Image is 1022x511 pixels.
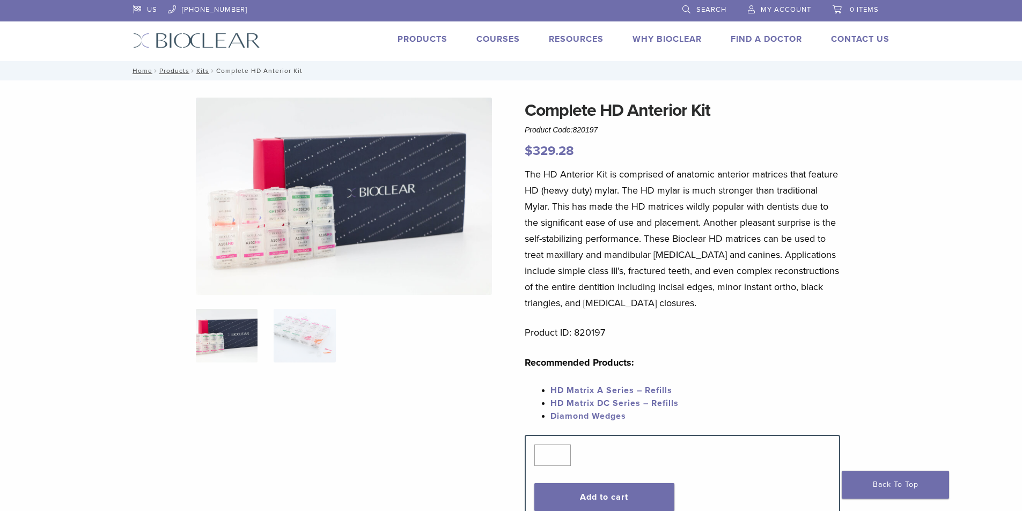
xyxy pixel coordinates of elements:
[159,67,189,75] a: Products
[731,34,802,45] a: Find A Doctor
[525,324,840,340] p: Product ID: 820197
[525,166,840,311] p: The HD Anterior Kit is comprised of anatomic anterior matrices that feature HD (heavy duty) mylar...
[525,125,598,134] span: Product Code:
[549,34,604,45] a: Resources
[850,5,879,14] span: 0 items
[525,143,533,159] span: $
[189,68,196,73] span: /
[534,483,674,511] button: Add to cart
[831,34,889,45] a: Contact Us
[550,398,679,409] a: HD Matrix DC Series – Refills
[152,68,159,73] span: /
[761,5,811,14] span: My Account
[476,34,520,45] a: Courses
[209,68,216,73] span: /
[129,67,152,75] a: Home
[573,125,598,134] span: 820197
[633,34,702,45] a: Why Bioclear
[842,471,949,499] a: Back To Top
[550,411,626,421] a: Diamond Wedges
[696,5,726,14] span: Search
[125,61,898,80] nav: Complete HD Anterior Kit
[525,98,840,123] h1: Complete HD Anterior Kit
[133,33,260,48] img: Bioclear
[525,357,634,368] strong: Recommended Products:
[196,98,492,295] img: IMG_8088 (1)
[196,67,209,75] a: Kits
[525,143,574,159] bdi: 329.28
[398,34,447,45] a: Products
[196,309,258,362] img: IMG_8088-1-324x324.jpg
[274,309,335,362] img: Complete HD Anterior Kit - Image 2
[550,385,672,396] a: HD Matrix A Series – Refills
